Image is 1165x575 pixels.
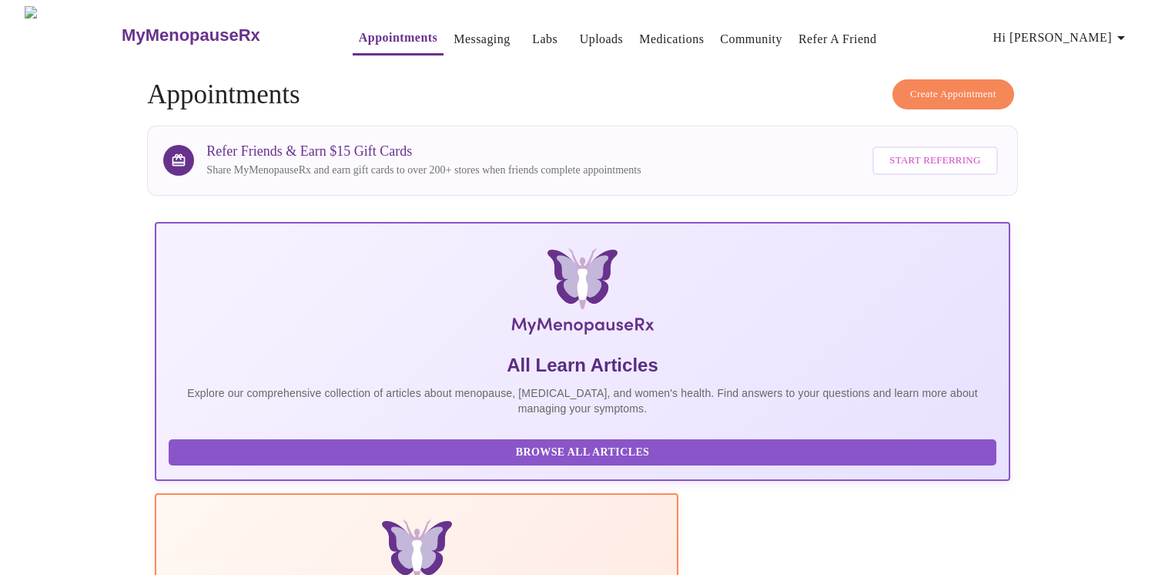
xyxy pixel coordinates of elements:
span: Browse All Articles [184,443,980,462]
button: Start Referring [872,146,997,175]
h4: Appointments [147,79,1017,110]
p: Share MyMenopauseRx and earn gift cards to over 200+ stores when friends complete appointments [206,163,641,178]
a: Start Referring [869,139,1001,183]
img: MyMenopauseRx Logo [25,6,120,64]
a: Uploads [580,29,624,50]
button: Medications [633,24,710,55]
button: Refer a Friend [792,24,883,55]
a: Labs [532,29,557,50]
a: Appointments [359,27,437,49]
button: Appointments [353,22,444,55]
button: Messaging [447,24,516,55]
h5: All Learn Articles [169,353,996,378]
button: Community [714,24,788,55]
button: Hi [PERSON_NAME] [987,22,1137,53]
a: Browse All Articles [169,445,999,458]
h3: MyMenopauseRx [122,25,260,45]
button: Uploads [574,24,630,55]
button: Labs [521,24,570,55]
span: Hi [PERSON_NAME] [993,27,1130,49]
a: Community [720,29,782,50]
span: Create Appointment [910,86,996,103]
h3: Refer Friends & Earn $15 Gift Cards [206,143,641,160]
button: Create Appointment [892,79,1014,109]
a: Refer a Friend [798,29,877,50]
a: Medications [639,29,704,50]
span: Start Referring [889,152,980,170]
button: Browse All Articles [169,439,996,466]
a: Messaging [454,29,510,50]
a: MyMenopauseRx [120,8,322,62]
img: MyMenopauseRx Logo [297,248,868,341]
p: Explore our comprehensive collection of articles about menopause, [MEDICAL_DATA], and women's hea... [169,385,996,416]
